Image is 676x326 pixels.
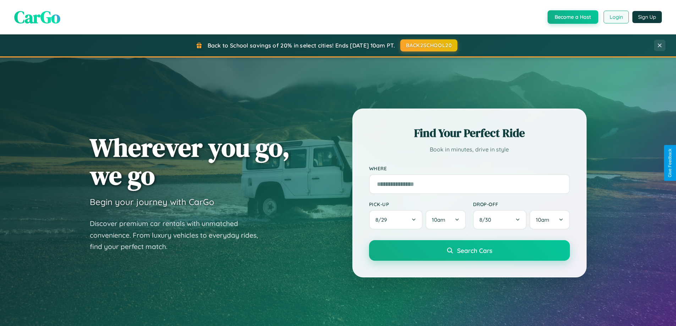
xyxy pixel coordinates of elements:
span: 8 / 30 [479,216,495,223]
button: 10am [425,210,466,230]
button: Login [604,11,629,23]
span: 8 / 29 [375,216,390,223]
p: Book in minutes, drive in style [369,144,570,155]
button: Sign Up [632,11,662,23]
button: Search Cars [369,240,570,261]
button: 8/29 [369,210,423,230]
div: Give Feedback [667,149,672,177]
span: Back to School savings of 20% in select cities! Ends [DATE] 10am PT. [208,42,395,49]
span: 10am [432,216,445,223]
label: Pick-up [369,201,466,207]
label: Where [369,165,570,171]
h2: Find Your Perfect Ride [369,125,570,141]
p: Discover premium car rentals with unmatched convenience. From luxury vehicles to everyday rides, ... [90,218,267,253]
h3: Begin your journey with CarGo [90,197,214,207]
h1: Wherever you go, we go [90,133,290,189]
span: CarGo [14,5,60,29]
button: Become a Host [548,10,598,24]
span: Search Cars [457,247,492,254]
span: 10am [536,216,549,223]
button: 10am [529,210,570,230]
button: 8/30 [473,210,527,230]
label: Drop-off [473,201,570,207]
button: BACK2SCHOOL20 [400,39,457,51]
